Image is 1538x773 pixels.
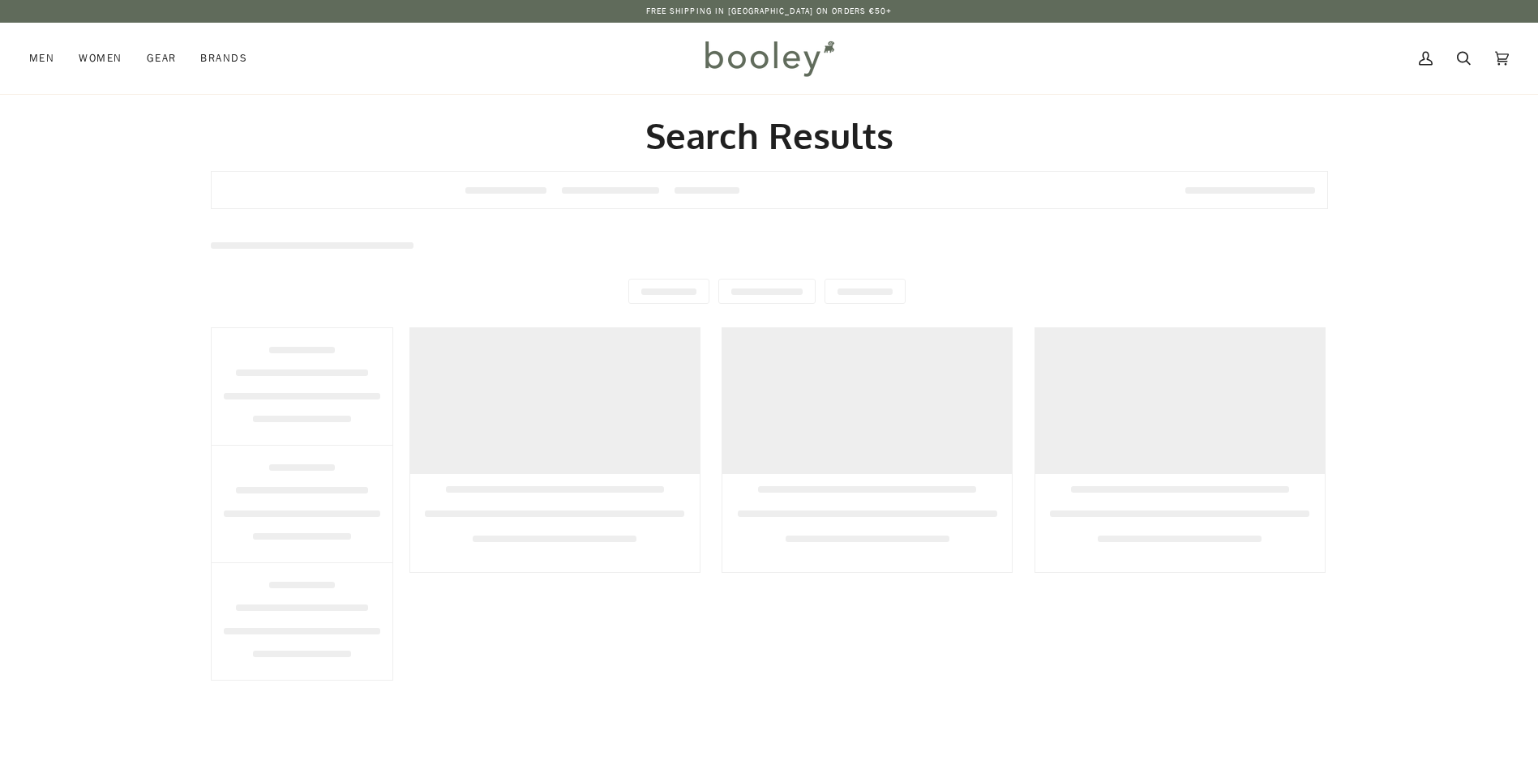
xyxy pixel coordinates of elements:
[147,50,177,66] span: Gear
[135,23,189,94] a: Gear
[698,35,840,82] img: Booley
[29,23,66,94] a: Men
[29,50,54,66] span: Men
[188,23,259,94] a: Brands
[66,23,134,94] a: Women
[646,5,893,18] p: Free Shipping in [GEOGRAPHIC_DATA] on Orders €50+
[211,113,1328,158] h2: Search Results
[200,50,247,66] span: Brands
[79,50,122,66] span: Women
